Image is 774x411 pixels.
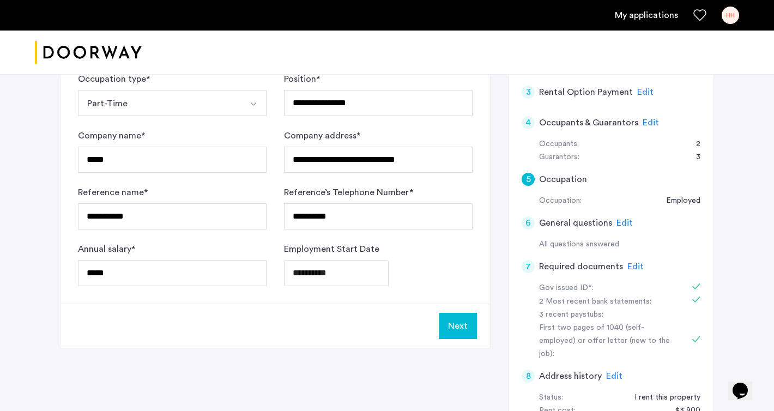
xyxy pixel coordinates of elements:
[539,238,700,251] div: All questions answered
[284,129,360,142] label: Company address *
[522,260,535,273] div: 7
[284,243,379,256] label: Employment Start Date
[539,295,676,309] div: 2 Most recent bank statements:
[539,138,579,151] div: Occupants:
[35,32,142,73] img: logo
[284,260,389,286] input: Employment Start Date
[522,370,535,383] div: 8
[539,370,602,383] h5: Address history
[539,322,676,361] div: First two pages of 1040 (self-employed) or offer letter (new to the job):
[78,243,135,256] label: Annual salary *
[539,309,676,322] div: 3 recent paystubs:
[627,262,644,271] span: Edit
[616,219,633,227] span: Edit
[539,116,638,129] h5: Occupants & Guarantors
[539,391,563,404] div: Status:
[522,216,535,229] div: 6
[685,138,700,151] div: 2
[655,195,700,208] div: Employed
[539,86,633,99] h5: Rental Option Payment
[78,129,145,142] label: Company name *
[284,72,320,86] label: Position *
[539,216,612,229] h5: General questions
[693,9,706,22] a: Favorites
[539,151,579,164] div: Guarantors:
[522,173,535,186] div: 5
[522,116,535,129] div: 4
[78,90,241,116] button: Select option
[439,313,477,339] button: Next
[539,260,623,273] h5: Required documents
[722,7,739,24] div: HH
[240,90,267,116] button: Select option
[624,391,700,404] div: I rent this property
[728,367,763,400] iframe: chat widget
[249,100,258,108] img: arrow
[539,173,587,186] h5: Occupation
[522,86,535,99] div: 3
[615,9,678,22] a: My application
[78,72,150,86] label: Occupation type *
[539,282,676,295] div: Gov issued ID*:
[78,186,148,199] label: Reference name *
[35,32,142,73] a: Cazamio logo
[643,118,659,127] span: Edit
[685,151,700,164] div: 3
[637,88,654,96] span: Edit
[284,186,413,199] label: Reference’s Telephone Number *
[539,195,582,208] div: Occupation:
[606,372,622,380] span: Edit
